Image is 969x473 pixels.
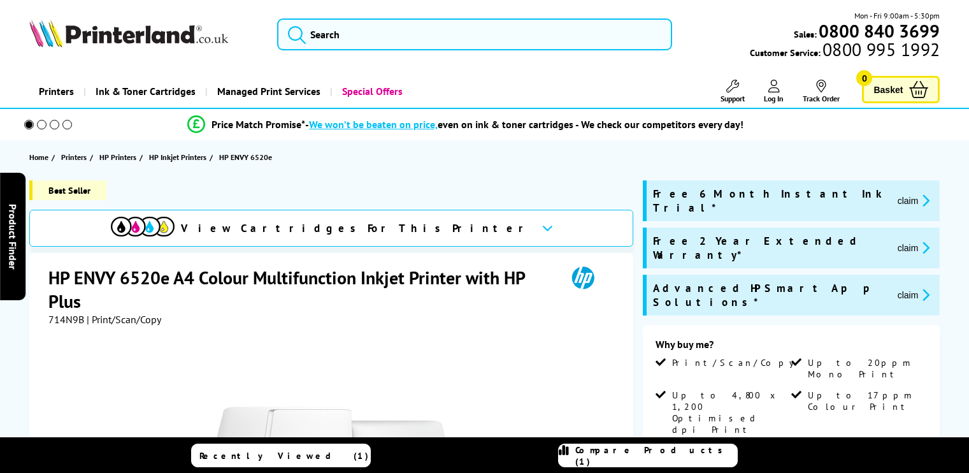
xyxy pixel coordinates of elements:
[819,19,940,43] b: 0800 840 3699
[894,240,934,255] button: promo-description
[721,94,745,103] span: Support
[29,19,228,47] img: Printerland Logo
[794,28,817,40] span: Sales:
[817,25,940,37] a: 0800 840 3699
[61,150,90,164] a: Printers
[212,118,305,131] span: Price Match Promise*
[99,150,136,164] span: HP Printers
[111,217,175,236] img: View Cartridges
[821,43,940,55] span: 0800 995 1992
[199,450,369,462] span: Recently Viewed (1)
[6,204,19,270] span: Product Finder
[330,75,412,108] a: Special Offers
[29,180,106,200] span: Best Seller
[305,118,743,131] div: - even on ink & toner cartridges - We check our competitors every day!
[309,118,438,131] span: We won’t be beaten on price,
[764,80,784,103] a: Log In
[48,266,554,313] h1: HP ENVY 6520e A4 Colour Multifunction Inkjet Printer with HP Plus
[6,113,924,136] li: modal_Promise
[575,444,737,467] span: Compare Products (1)
[554,266,612,289] img: HP
[653,187,887,215] span: Free 6 Month Instant Ink Trial*
[764,94,784,103] span: Log In
[149,150,210,164] a: HP Inkjet Printers
[672,389,789,435] span: Up to 4,800 x 1,200 Optimised dpi Print
[862,76,940,103] a: Basket 0
[558,444,738,467] a: Compare Products (1)
[87,313,161,326] span: | Print/Scan/Copy
[873,81,903,98] span: Basket
[29,75,83,108] a: Printers
[29,150,48,164] span: Home
[48,313,84,326] span: 714N9B
[750,43,940,59] span: Customer Service:
[83,75,205,108] a: Ink & Toner Cartridges
[803,80,840,103] a: Track Order
[181,221,531,235] span: View Cartridges For This Printer
[808,357,924,380] span: Up to 20ppm Mono Print
[277,18,672,50] input: Search
[653,234,887,262] span: Free 2 Year Extended Warranty*
[96,75,196,108] span: Ink & Toner Cartridges
[656,338,928,357] div: Why buy me?
[149,150,206,164] span: HP Inkjet Printers
[61,150,87,164] span: Printers
[205,75,330,108] a: Managed Print Services
[856,70,872,86] span: 0
[29,19,261,50] a: Printerland Logo
[894,193,934,208] button: promo-description
[721,80,745,103] a: Support
[29,150,52,164] a: Home
[191,444,371,467] a: Recently Viewed (1)
[854,10,940,22] span: Mon - Fri 9:00am - 5:30pm
[99,150,140,164] a: HP Printers
[219,150,272,164] span: HP ENVY 6520e
[808,389,924,412] span: Up to 17ppm Colour Print
[219,150,275,164] a: HP ENVY 6520e
[894,287,934,302] button: promo-description
[672,357,803,368] span: Print/Scan/Copy
[653,281,887,309] span: Advanced HP Smart App Solutions*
